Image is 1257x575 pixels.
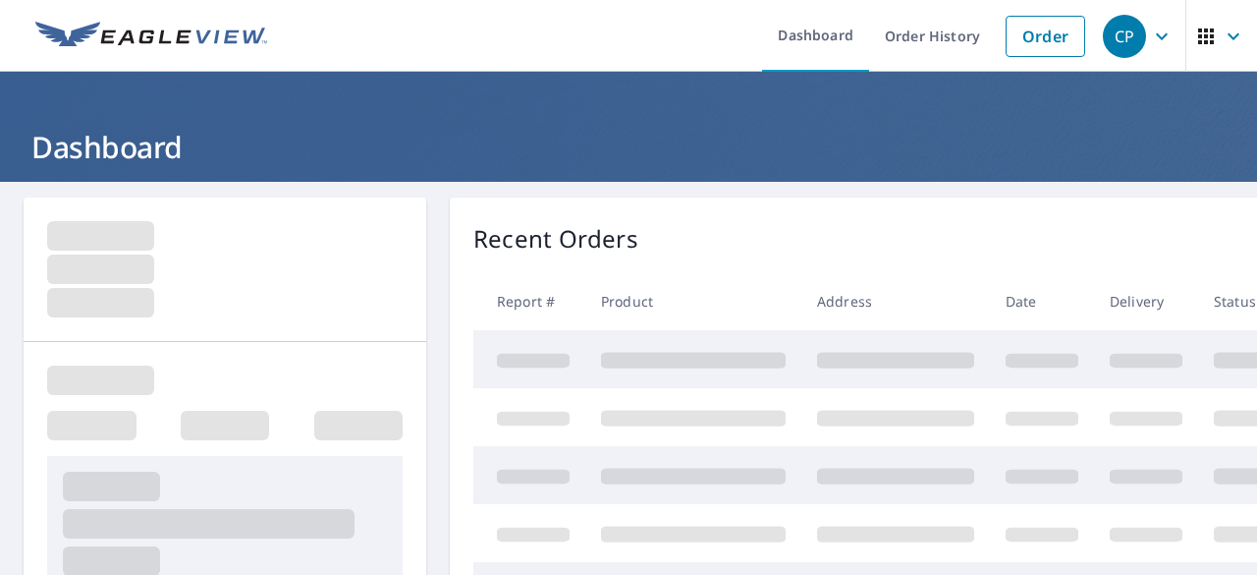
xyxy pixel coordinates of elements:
[1006,16,1085,57] a: Order
[1094,272,1198,330] th: Delivery
[585,272,801,330] th: Product
[801,272,990,330] th: Address
[24,127,1233,167] h1: Dashboard
[990,272,1094,330] th: Date
[473,272,585,330] th: Report #
[35,22,267,51] img: EV Logo
[473,221,638,257] p: Recent Orders
[1103,15,1146,58] div: CP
